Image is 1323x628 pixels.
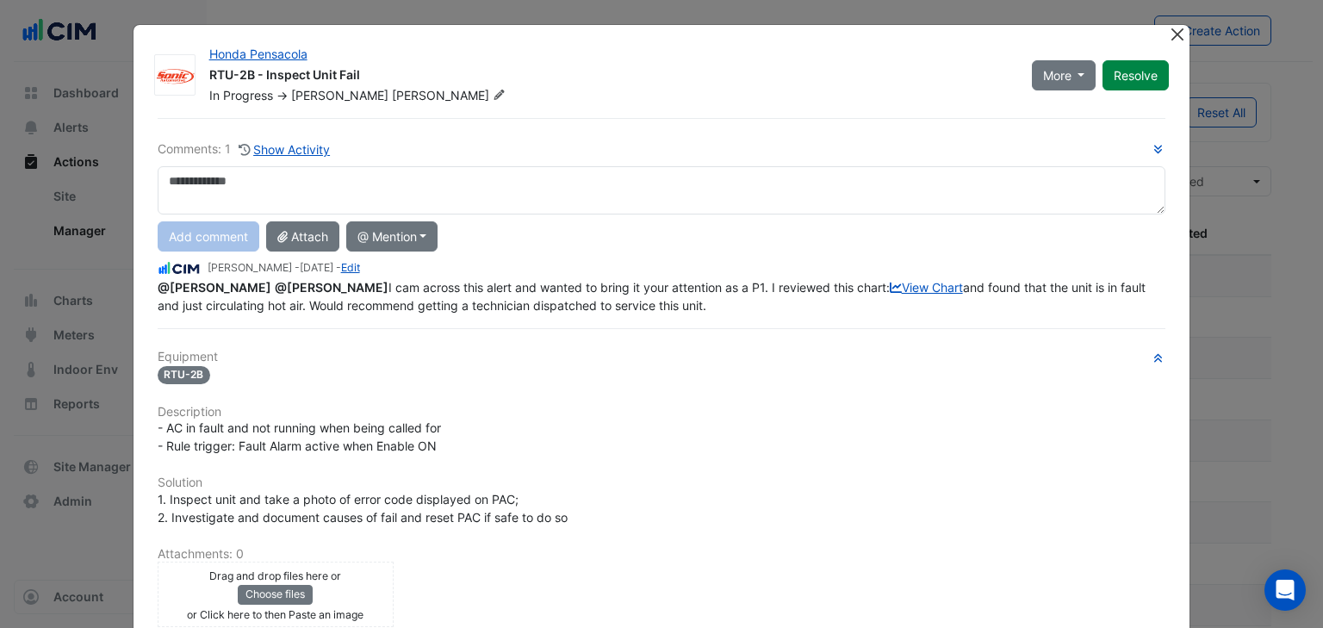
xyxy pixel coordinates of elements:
span: - AC in fault and not running when being called for - Rule trigger: Fault Alarm active when Enabl... [158,420,441,453]
a: Edit [341,261,360,274]
div: Comments: 1 [158,140,332,159]
span: lucy.rogers@sonicautomotive.com [Sonic Automotive] [158,280,271,295]
span: [PERSON_NAME] [291,88,388,103]
h6: Attachments: 0 [158,547,1166,562]
a: Honda Pensacola [209,47,307,61]
span: I cam across this alert and wanted to bring it your attention as a P1. I reviewed this chart: and... [158,280,1149,313]
button: Close [1168,25,1186,43]
button: Choose files [238,585,313,604]
button: More [1032,60,1096,90]
span: 1. Inspect unit and take a photo of error code displayed on PAC; 2. Investigate and document caus... [158,492,568,525]
small: Drag and drop files here or [209,569,341,582]
button: @ Mention [346,221,438,252]
span: [PERSON_NAME] [392,87,509,104]
img: Sonic Automotive [155,67,195,84]
h6: Equipment [158,350,1166,364]
img: CIM [158,259,201,278]
small: [PERSON_NAME] - - [208,260,360,276]
div: Open Intercom Messenger [1264,569,1306,611]
a: View Chart [890,280,963,295]
span: -> [276,88,288,103]
button: Attach [266,221,339,252]
button: Resolve [1102,60,1169,90]
div: RTU-2B - Inspect Unit Fail [209,66,1011,87]
h6: Description [158,405,1166,420]
span: RTU-2B [158,366,211,384]
h6: Solution [158,476,1166,490]
span: In Progress [209,88,273,103]
span: 2025-06-25 11:07:36 [300,261,333,274]
span: More [1043,66,1071,84]
small: or Click here to then Paste an image [187,608,363,621]
span: anthony.mucerino@sonicautomotive.com [Sonic Automotive] [275,280,388,295]
button: Show Activity [238,140,332,159]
